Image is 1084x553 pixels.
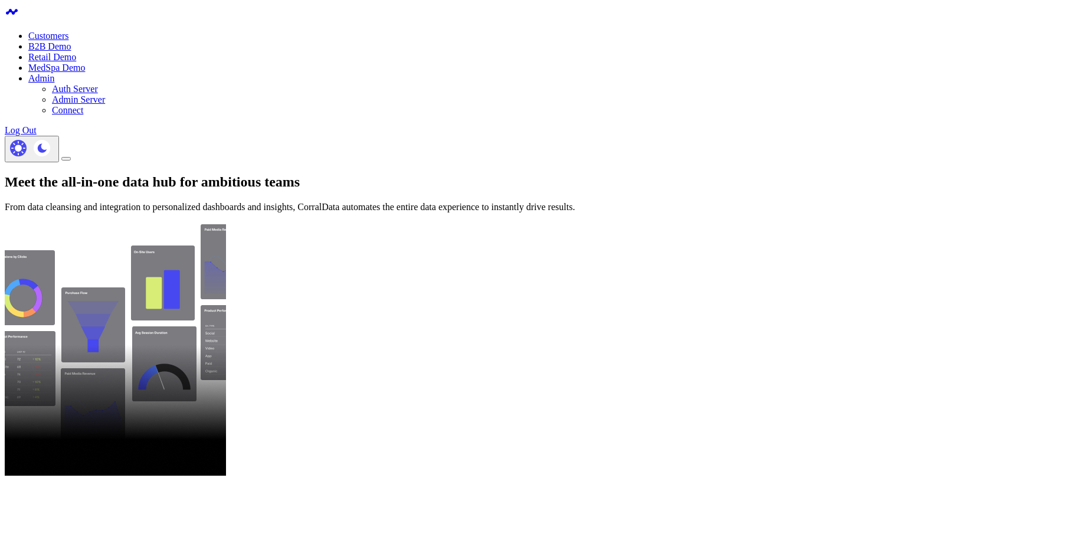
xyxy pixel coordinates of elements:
[5,174,1079,190] h1: Meet the all-in-one data hub for ambitious teams
[5,125,37,135] a: Log Out
[5,202,1079,212] p: From data cleansing and integration to personalized dashboards and insights, CorralData automates...
[28,52,76,62] a: Retail Demo
[52,105,83,115] a: Connect
[28,31,68,41] a: Customers
[28,41,71,51] a: B2B Demo
[52,84,98,94] a: Auth Server
[28,73,54,83] a: Admin
[28,63,85,73] a: MedSpa Demo
[52,94,105,104] a: Admin Server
